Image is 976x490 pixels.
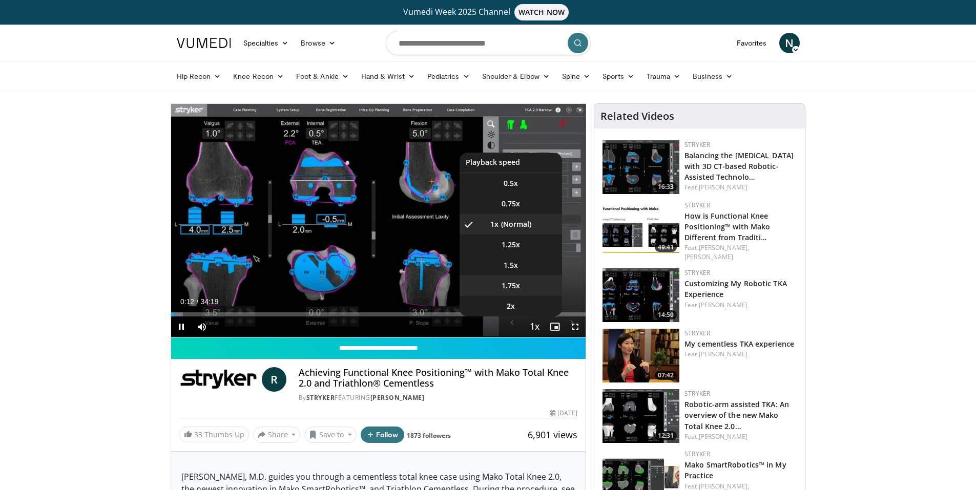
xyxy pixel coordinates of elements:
a: Pediatrics [421,66,476,87]
a: 1873 followers [407,431,451,440]
a: Vumedi Week 2025 ChannelWATCH NOW [178,4,798,20]
img: 3ed3d49b-c22b-49e8-bd74-1d9565e20b04.150x105_q85_crop-smart_upscale.jpg [603,389,679,443]
a: 33 Thumbs Up [179,427,249,442]
a: Balancing the [MEDICAL_DATA] with 3D CT-based Robotic-Assisted Technolo… [684,151,794,182]
a: [PERSON_NAME] [699,432,747,441]
a: 14:50 [603,268,679,322]
a: Browse [295,33,342,53]
a: Stryker [684,268,710,277]
span: 49:41 [655,243,677,252]
img: Stryker [179,367,258,392]
a: Shoulder & Elbow [476,66,556,87]
span: 1.75x [502,281,520,291]
a: Specialties [237,33,295,53]
div: Feat. [684,183,797,192]
a: Stryker [684,201,710,209]
a: [PERSON_NAME] [684,252,733,261]
a: 49:41 [603,201,679,254]
div: Progress Bar [171,312,586,316]
div: [DATE] [550,409,577,418]
a: [PERSON_NAME] [699,350,747,358]
a: Stryker [684,329,710,337]
img: 26055920-f7a6-407f-820a-2bd18e419f3d.150x105_q85_crop-smart_upscale.jpg [603,268,679,322]
a: Mako SmartRobotics™ in My Practice [684,460,786,480]
span: 33 [194,430,202,439]
button: Follow [361,427,405,443]
a: Stryker [306,393,335,402]
a: Spine [556,66,596,87]
a: Foot & Ankle [290,66,355,87]
a: N [779,33,800,53]
a: [PERSON_NAME] [699,183,747,191]
a: [PERSON_NAME] [370,393,425,402]
div: Feat. [684,301,797,310]
a: Stryker [684,140,710,149]
button: Mute [192,316,212,337]
a: Stryker [684,450,710,458]
span: 0.75x [502,199,520,209]
h4: Related Videos [600,110,674,122]
a: Sports [596,66,640,87]
button: Enable picture-in-picture mode [545,316,565,337]
span: 16:33 [655,182,677,191]
a: Hip Recon [171,66,227,87]
a: How is Functional Knee Positioning™ with Mako Different from Traditi… [684,211,770,242]
a: 16:33 [603,140,679,194]
a: Stryker [684,389,710,398]
span: 34:19 [200,297,218,306]
a: Customizing My Robotic TKA Experience [684,279,787,299]
span: 1.5x [504,260,518,270]
span: 1.25x [502,240,520,250]
div: Feat. [684,243,797,262]
input: Search topics, interventions [386,31,591,55]
span: WATCH NOW [514,4,569,20]
div: Feat. [684,350,797,359]
a: [PERSON_NAME] [699,301,747,309]
video-js: Video Player [171,104,586,337]
span: 2x [507,301,515,311]
a: 12:31 [603,389,679,443]
img: 4b492601-1f86-4970-ad60-0382e120d266.150x105_q85_crop-smart_upscale.jpg [603,329,679,382]
button: Save to [304,427,357,443]
img: aececb5f-a7d6-40bb-96d9-26cdf3a45450.150x105_q85_crop-smart_upscale.jpg [603,140,679,194]
a: 07:42 [603,329,679,382]
a: Knee Recon [227,66,290,87]
a: Business [687,66,739,87]
div: By FEATURING [299,393,577,402]
span: / [197,297,199,306]
span: 12:31 [655,431,677,440]
button: Share [253,427,301,443]
a: Favorites [731,33,773,53]
span: 1x [490,219,499,229]
button: Fullscreen [565,316,586,337]
a: My cementless TKA experience [684,339,794,349]
a: Trauma [640,66,687,87]
img: ffdd9326-d8c6-4f24-b7c0-24c655ed4ab2.150x105_q85_crop-smart_upscale.jpg [603,201,679,254]
a: R [262,367,286,392]
span: 6,901 views [528,429,577,441]
span: 07:42 [655,371,677,380]
span: 0.5x [504,178,518,188]
a: Hand & Wrist [355,66,421,87]
button: Playback Rate [524,316,545,337]
a: Robotic-arm assisted TKA: An overview of the new Mako Total Knee 2.0… [684,399,789,431]
span: 14:50 [655,310,677,319]
img: VuMedi Logo [177,38,231,48]
div: Feat. [684,432,797,441]
button: Pause [171,316,192,337]
a: [PERSON_NAME], [699,243,749,252]
span: 0:12 [180,297,194,306]
h4: Achieving Functional Knee Positioning™ with Mako Total Knee 2.0 and Triathlon® Cementless [299,367,577,389]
